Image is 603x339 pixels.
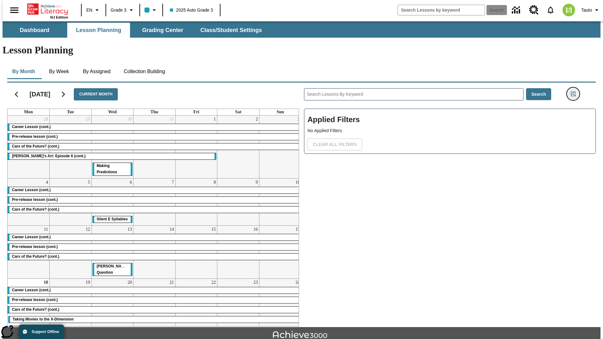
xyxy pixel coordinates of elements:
input: search field [398,5,485,15]
div: Career Lesson (cont.) [8,187,301,193]
td: August 9, 2025 [217,178,259,225]
td: August 10, 2025 [259,178,301,225]
button: Dashboard [3,23,66,38]
a: August 1, 2025 [212,116,217,123]
button: By Assigned [78,64,116,79]
a: August 6, 2025 [128,179,133,186]
div: Calendar [2,80,299,326]
td: July 29, 2025 [50,116,92,178]
a: August 23, 2025 [252,279,259,286]
td: August 12, 2025 [50,225,92,279]
div: Taking Movies to the X-Dimension [8,316,301,323]
a: Thursday [149,109,160,115]
span: Cars of the Future? (cont.) [12,207,59,212]
span: Pre-release lesson (cont.) [12,197,58,202]
span: Career Lesson (cont.) [12,188,51,192]
a: August 21, 2025 [168,279,175,286]
div: Home [27,2,68,19]
a: August 22, 2025 [210,279,217,286]
td: August 1, 2025 [175,116,217,178]
button: Current Month [74,88,118,100]
a: Notifications [542,2,559,18]
div: SubNavbar [3,21,600,38]
div: Making Predictions [92,163,133,175]
button: Grade: Grade 3, Select a grade [108,4,138,16]
a: July 29, 2025 [84,116,91,123]
div: Career Lesson (cont.) [8,234,301,240]
a: August 11, 2025 [43,226,49,233]
div: Career Lesson (cont.) [8,124,301,130]
span: Tauto [581,7,592,13]
a: Monday [23,109,34,115]
span: 2025 Auto Grade 3 [170,7,213,13]
div: Silent E Syllables [92,216,133,223]
span: Taking Movies to the X-Dimension [13,317,73,321]
div: Cars of the Future? (cont.) [8,207,301,213]
h2: Applied Filters [307,112,592,127]
a: August 4, 2025 [45,179,49,186]
button: Lesson Planning [67,23,130,38]
a: Saturday [234,109,242,115]
a: August 13, 2025 [126,226,133,233]
button: Search [526,88,551,100]
span: Grade 3 [111,7,127,13]
button: Select a new avatar [559,2,579,18]
a: August 16, 2025 [252,226,259,233]
a: July 31, 2025 [168,116,175,123]
div: Pre-release lesson (cont.) [8,197,301,203]
a: August 17, 2025 [294,226,301,233]
a: August 7, 2025 [171,179,175,186]
button: Next [55,86,71,102]
img: avatar image [562,4,575,16]
div: Violet's Art: Episode 6 (cont.) [8,153,216,159]
td: August 13, 2025 [91,225,133,279]
span: Career Lesson (cont.) [12,125,51,129]
td: August 7, 2025 [133,178,176,225]
button: By Month [7,64,40,79]
span: Pre-release lesson (cont.) [12,134,58,139]
a: August 14, 2025 [168,226,175,233]
div: Joplin's Question [92,263,133,276]
div: Search [299,80,596,326]
button: Open side menu [5,1,24,19]
td: August 3, 2025 [259,116,301,178]
td: August 14, 2025 [133,225,176,279]
span: Career Lesson (cont.) [12,235,51,239]
a: Resource Center, Will open in new tab [525,2,542,19]
a: August 9, 2025 [254,179,259,186]
div: SubNavbar [3,23,268,38]
div: Pre-release lesson (cont.) [8,134,301,140]
td: August 8, 2025 [175,178,217,225]
button: Grading Center [131,23,194,38]
input: Search Lessons By Keyword [304,89,523,100]
div: Cars of the Future? (cont.) [8,307,301,313]
td: August 17, 2025 [259,225,301,279]
td: August 5, 2025 [50,178,92,225]
div: Pre-release lesson (cont.) [8,244,301,250]
a: August 3, 2025 [296,116,301,123]
button: Profile/Settings [579,4,603,16]
span: Joplin's Question [97,264,128,275]
td: July 28, 2025 [8,116,50,178]
div: Career Lesson (cont.) [8,287,301,293]
a: Home [27,3,68,15]
td: August 2, 2025 [217,116,259,178]
span: Cars of the Future? (cont.) [12,254,59,259]
span: Violet's Art: Episode 6 (cont.) [12,154,85,158]
a: Tuesday [66,109,75,115]
td: August 16, 2025 [217,225,259,279]
a: August 12, 2025 [84,226,91,233]
p: No Applied Filters [307,127,592,134]
h2: [DATE] [30,90,50,98]
span: EN [86,7,92,13]
a: August 8, 2025 [212,179,217,186]
span: Career Lesson (cont.) [12,288,51,292]
a: August 15, 2025 [210,226,217,233]
button: Class color is light blue. Change class color [142,4,160,16]
a: August 10, 2025 [294,179,301,186]
span: Cars of the Future? (cont.) [12,144,59,148]
a: Friday [192,109,201,115]
span: Pre-release lesson (cont.) [12,245,58,249]
button: Support Offline [19,325,64,339]
td: August 11, 2025 [8,225,50,279]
